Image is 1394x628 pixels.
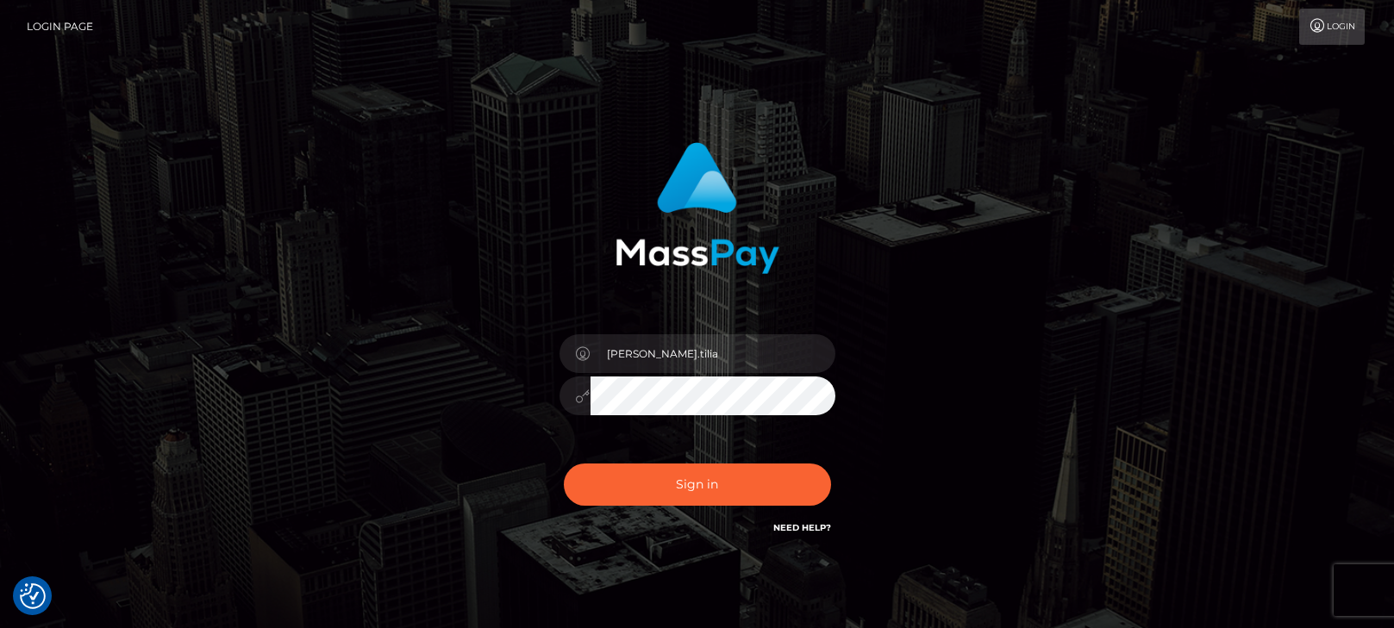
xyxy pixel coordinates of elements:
img: Revisit consent button [20,583,46,609]
button: Sign in [564,463,831,506]
a: Need Help? [773,522,831,533]
img: MassPay Login [616,142,779,274]
a: Login [1299,9,1365,45]
button: Consent Preferences [20,583,46,609]
input: Username... [591,334,835,373]
a: Login Page [27,9,93,45]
